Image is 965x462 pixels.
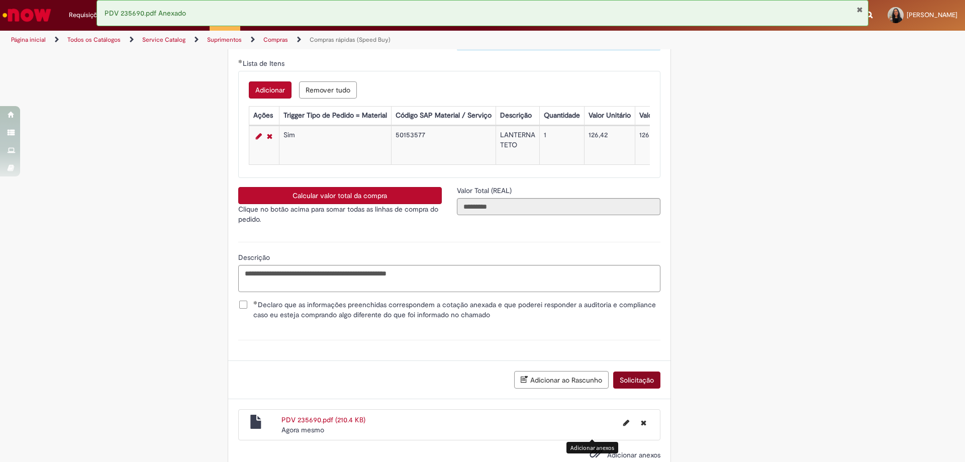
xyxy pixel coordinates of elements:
button: Editar nome de arquivo PDV 235690.pdf [617,415,635,431]
button: Adicionar ao Rascunho [514,371,609,389]
button: Fechar Notificação [856,6,863,14]
button: Solicitação [613,372,660,389]
th: Quantidade [539,107,584,125]
time: 29/08/2025 16:54:25 [281,425,324,434]
div: Adicionar anexos [566,442,618,453]
a: Compras rápidas (Speed Buy) [310,36,391,44]
span: Somente leitura - Valor Total (REAL) [457,186,514,195]
th: Valor Total Moeda [635,107,699,125]
span: PDV 235690.pdf Anexado [105,9,186,18]
a: Suprimentos [207,36,242,44]
a: Página inicial [11,36,46,44]
span: Requisições [69,10,104,20]
span: Agora mesmo [281,425,324,434]
span: Lista de Itens [243,59,286,68]
input: Valor Total (REAL) [457,198,660,215]
th: Descrição [496,107,539,125]
span: Obrigatório Preenchido [238,59,243,63]
img: ServiceNow [1,5,53,25]
a: Remover linha 1 [264,130,275,142]
button: Excluir PDV 235690.pdf [635,415,652,431]
a: Todos os Catálogos [67,36,121,44]
a: Compras [263,36,288,44]
td: 50153577 [391,126,496,165]
td: Sim [279,126,391,165]
button: Add a row for Lista de Itens [249,81,292,99]
span: Descrição [238,253,272,262]
label: Somente leitura - Valor Total (REAL) [457,186,514,196]
button: Calcular valor total da compra [238,187,442,204]
th: Código SAP Material / Serviço [391,107,496,125]
td: 126,42 [635,126,699,165]
span: Adicionar anexos [607,450,660,459]
ul: Trilhas de página [8,31,636,49]
td: 126,42 [584,126,635,165]
td: 1 [539,126,584,165]
button: Remove all rows for Lista de Itens [299,81,357,99]
td: LANTERNA TETO [496,126,539,165]
span: Declaro que as informações preenchidas correspondem a cotação anexada e que poderei responder a a... [253,300,660,320]
textarea: Descrição [238,265,660,292]
a: Service Catalog [142,36,185,44]
a: Editar Linha 1 [253,130,264,142]
span: [PERSON_NAME] [907,11,957,19]
a: PDV 235690.pdf (210.4 KB) [281,415,365,424]
th: Valor Unitário [584,107,635,125]
p: Clique no botão acima para somar todas as linhas de compra do pedido. [238,204,442,224]
span: Obrigatório Preenchido [253,301,258,305]
th: Ações [249,107,279,125]
th: Trigger Tipo de Pedido = Material [279,107,391,125]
